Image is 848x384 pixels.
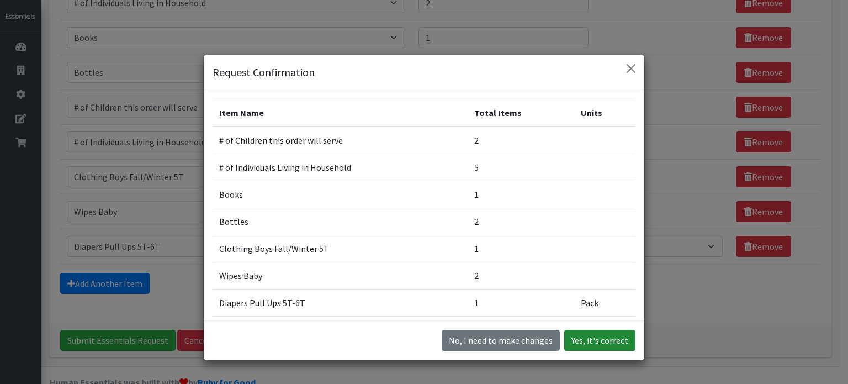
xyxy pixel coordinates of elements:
[213,262,468,290] td: Wipes Baby
[574,99,635,127] th: Units
[213,208,468,235] td: Bottles
[468,208,574,235] td: 2
[564,330,635,351] button: Yes, it's correct
[213,127,468,154] td: # of Children this order will serve
[213,64,315,81] h5: Request Confirmation
[213,235,468,262] td: Clothing Boys Fall/Winter 5T
[574,290,635,317] td: Pack
[468,154,574,181] td: 5
[213,290,468,317] td: Diapers Pull Ups 5T-6T
[213,99,468,127] th: Item Name
[468,235,574,262] td: 1
[468,262,574,290] td: 2
[468,127,574,154] td: 2
[213,154,468,181] td: # of Individuals Living in Household
[442,330,560,351] button: No I need to make changes
[468,181,574,208] td: 1
[213,181,468,208] td: Books
[468,99,574,127] th: Total Items
[622,60,640,77] button: Close
[468,290,574,317] td: 1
